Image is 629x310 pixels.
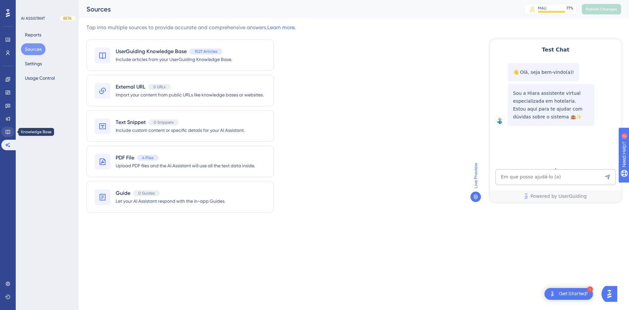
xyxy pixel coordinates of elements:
[15,2,41,10] span: Need Help?
[472,163,480,188] span: Live Preview
[86,5,508,14] div: Sources
[116,55,232,63] span: Include articles from your UserGuiding Knowledge Base.
[142,155,153,160] span: 4 Files
[21,58,46,70] button: Settings
[21,16,45,21] div: AI ASSISTANT
[116,189,130,197] span: Guide
[582,4,621,14] button: Publish Changes
[21,72,59,84] button: Usage Control
[21,43,46,55] button: Sources
[548,290,556,298] img: launcher-image-alternative-text
[60,16,75,21] div: BETA
[116,118,146,126] span: Text Snippet
[116,91,264,99] span: Import your content from public URLs like knowledge bases or websites.
[267,24,295,31] a: Learn more.
[601,284,621,304] iframe: UserGuiding AI Assistant Launcher
[195,49,217,54] span: 1027 Articles
[586,7,617,12] span: Publish Changes
[116,48,187,55] span: UserGuiding Knowledge Base
[490,39,621,202] iframe: UserGuiding AI Assistant
[538,6,546,11] div: MAU
[566,6,573,11] div: 77 %
[116,83,145,91] span: External URL
[544,288,593,300] div: Open Get Started! checklist, remaining modules: 1
[21,29,45,41] button: Reports
[86,24,295,31] div: Tap into multiple sources to provide accurate and comprehensive answers.
[153,84,165,90] span: 0 URLs
[46,3,48,9] div: 2
[116,126,245,134] span: Include custom content or specific details for your AI Assistant.
[116,162,255,170] span: Upload PDF files and the AI Assistant will use all the text data inside.
[116,197,225,205] span: Let your AI Assistant respond with the in-app Guides.
[138,191,155,196] span: 0 Guides
[587,286,593,292] div: 1
[154,120,174,125] span: 0 Snippets
[559,290,588,298] div: Get Started!
[116,154,134,162] span: PDF File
